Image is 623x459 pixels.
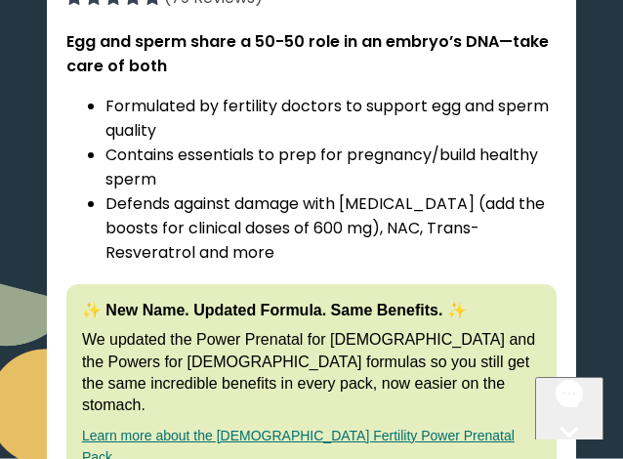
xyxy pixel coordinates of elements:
[66,30,549,77] strong: Egg and sperm share a 50-50 role in an embryo’s DNA—take care of both
[82,302,467,318] strong: ✨ New Name. Updated Formula. Same Benefits. ✨
[105,94,557,143] li: Formulated by fertility doctors to support egg and sperm quality
[82,329,541,417] p: We updated the Power Prenatal for [DEMOGRAPHIC_DATA] and the Powers for [DEMOGRAPHIC_DATA] formul...
[105,191,557,265] li: Defends against damage with [MEDICAL_DATA] (add the boosts for clinical doses of 600 mg), NAC, Tr...
[535,377,603,439] iframe: Gorgias live chat messenger
[105,143,557,191] li: Contains essentials to prep for pregnancy/build healthy sperm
